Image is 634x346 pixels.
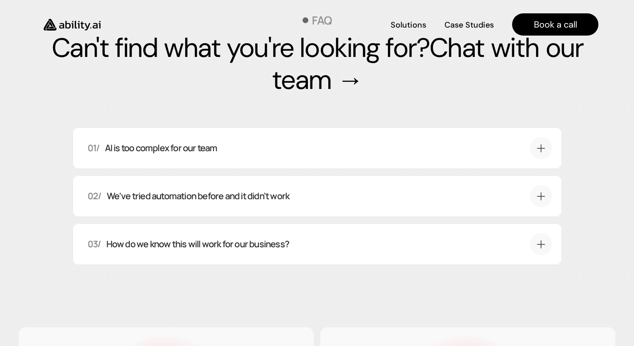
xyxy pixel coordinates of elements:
p: We've tried automation before and it didn't work [106,190,289,202]
a: Chat with our team → [271,30,589,97]
p: How do we know this will work for our business? [106,238,289,250]
a: Book a call [512,13,598,36]
h4: Case Studies [444,20,494,31]
h2: Can't find what you're looking for? [24,32,611,96]
h4: Solutions [391,20,426,31]
p: 02/ [88,190,101,202]
a: Solutions [391,17,426,32]
p: 03/ [88,238,101,250]
a: Case Studies [444,17,494,32]
nav: Main navigation [113,13,598,36]
p: AI is too complex for our team [105,142,217,154]
h4: Book a call [534,18,577,31]
p: 01/ [88,142,100,154]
